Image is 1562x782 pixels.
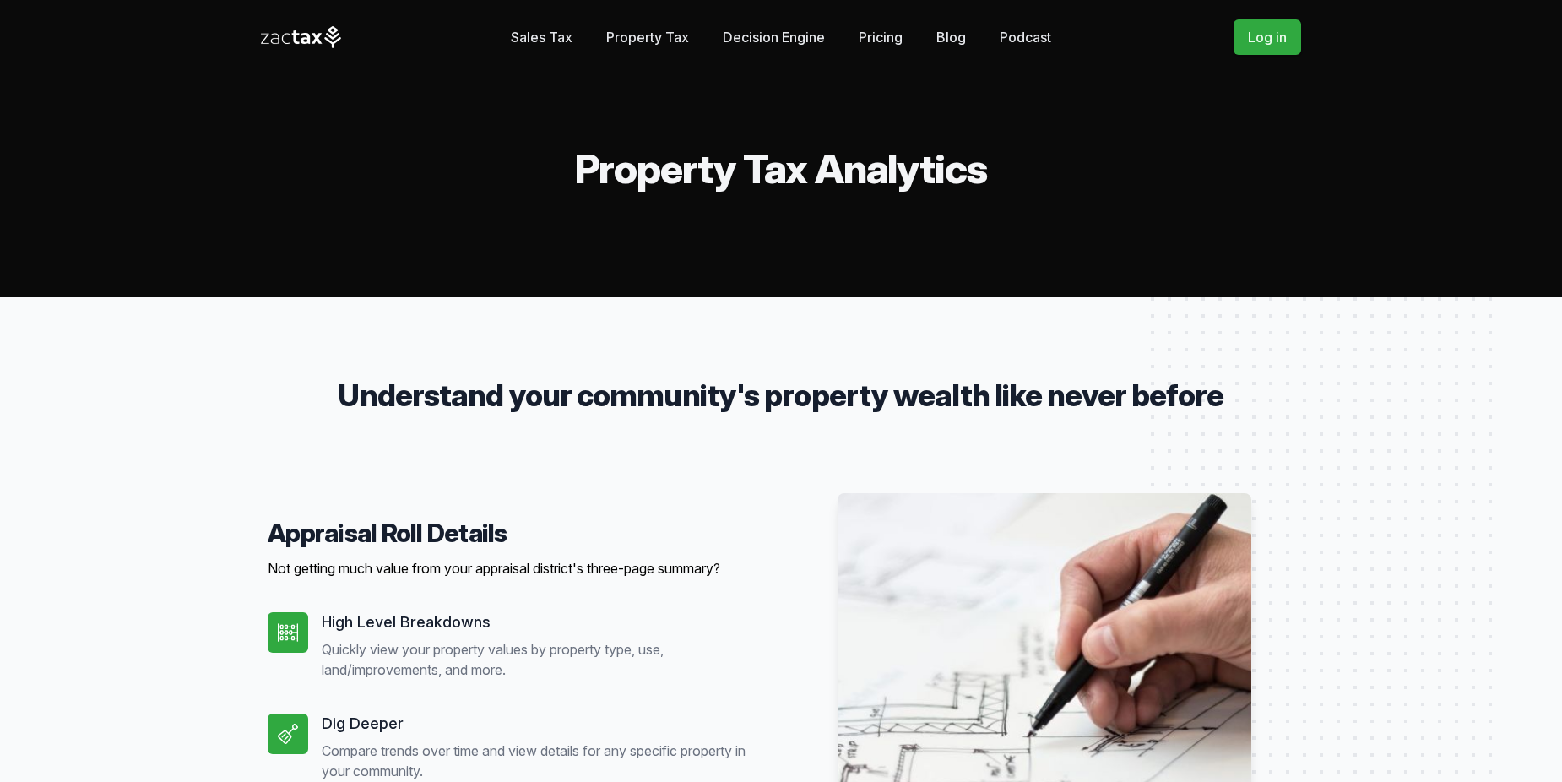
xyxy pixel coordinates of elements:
a: Property Tax [606,20,689,54]
p: Not getting much value from your appraisal district's three-page summary? [268,558,767,578]
a: Log in [1234,19,1301,55]
a: Sales Tax [511,20,572,54]
h4: Appraisal Roll Details [268,518,767,548]
a: Decision Engine [723,20,825,54]
p: Compare trends over time and view details for any specific property in your community. [322,741,767,781]
h2: Property Tax Analytics [261,149,1301,189]
p: Understand your community's property wealth like never before [322,378,1240,412]
h5: Dig Deeper [322,714,767,734]
a: Podcast [1000,20,1051,54]
a: Pricing [859,20,903,54]
h5: High Level Breakdowns [322,612,767,633]
p: Quickly view your property values by property type, use, land/improvements, and more. [322,639,767,680]
a: Blog [936,20,966,54]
